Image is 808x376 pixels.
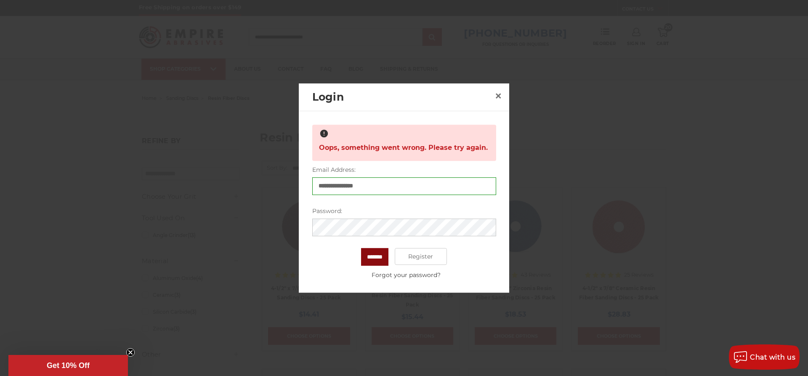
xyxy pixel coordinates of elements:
[47,361,90,370] span: Get 10% Off
[312,207,496,216] label: Password:
[316,271,496,280] a: Forgot your password?
[8,355,128,376] div: Get 10% OffClose teaser
[729,344,800,370] button: Chat with us
[319,140,488,156] span: Oops, something went wrong. Please try again.
[750,353,795,361] span: Chat with us
[494,88,502,104] span: ×
[312,89,492,105] h2: Login
[126,348,135,357] button: Close teaser
[492,89,505,103] a: Close
[395,248,447,265] a: Register
[312,165,496,174] label: Email Address:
